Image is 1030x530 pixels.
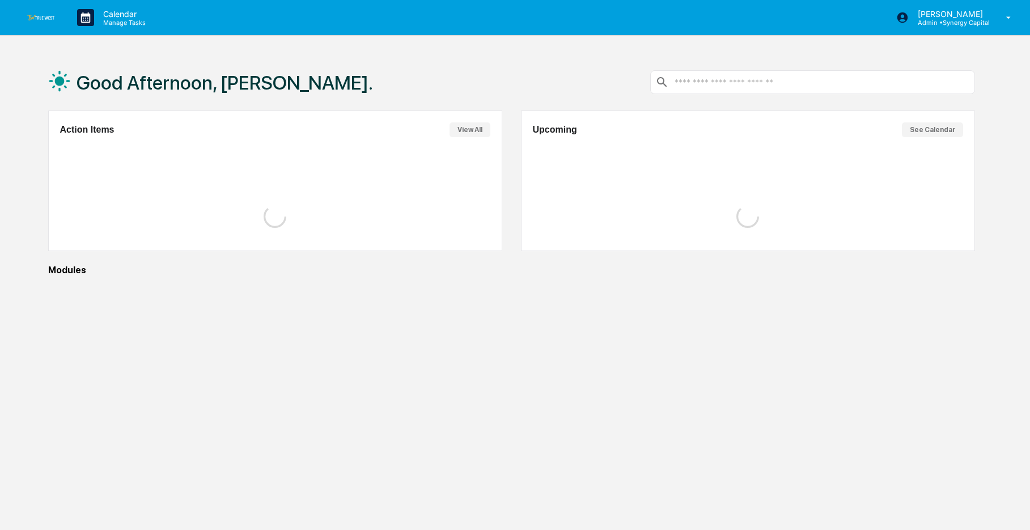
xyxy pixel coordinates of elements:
[450,122,490,137] button: View All
[909,19,990,27] p: Admin • Synergy Capital
[533,125,577,135] h2: Upcoming
[94,19,151,27] p: Manage Tasks
[902,122,963,137] button: See Calendar
[94,9,151,19] p: Calendar
[60,125,115,135] h2: Action Items
[77,71,373,94] h1: Good Afternoon, [PERSON_NAME].
[909,9,990,19] p: [PERSON_NAME]
[27,15,54,20] img: logo
[48,265,975,275] div: Modules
